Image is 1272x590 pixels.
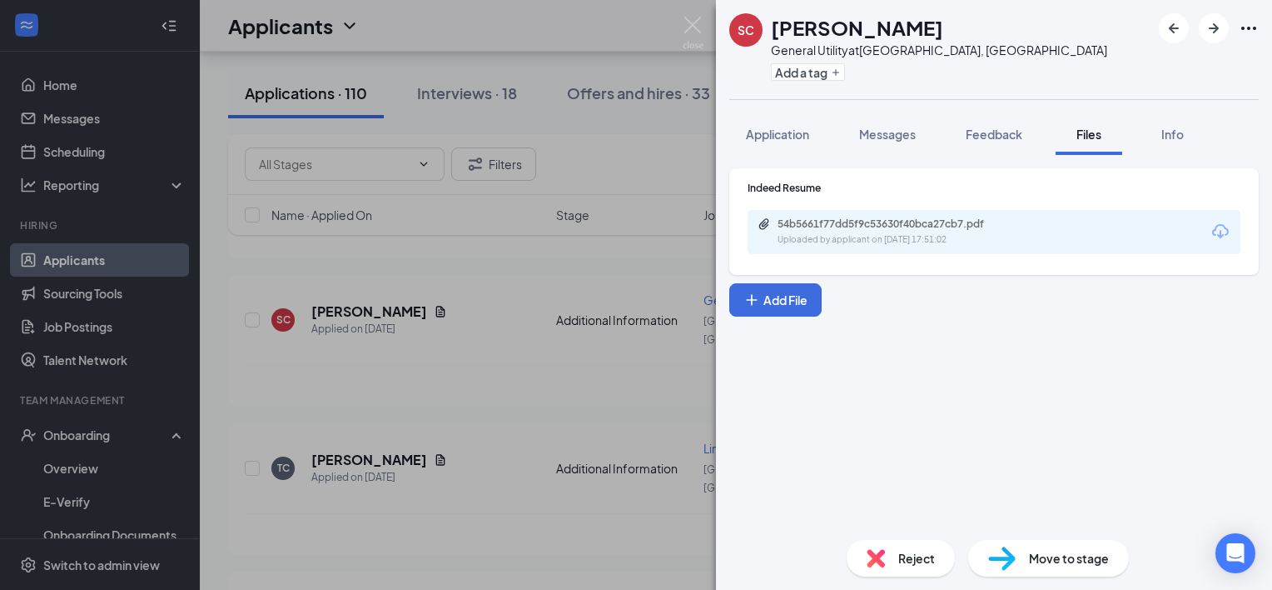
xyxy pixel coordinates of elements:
[758,217,1027,247] a: Paperclip54b5661f77dd5f9c53630f40bca27cb7.pdfUploaded by applicant on [DATE] 17:51:02
[743,292,760,308] svg: Plus
[1076,127,1101,142] span: Files
[746,127,809,142] span: Application
[729,283,822,317] button: Add FilePlus
[1029,549,1109,567] span: Move to stage
[898,549,935,567] span: Reject
[966,127,1022,142] span: Feedback
[778,217,1011,231] div: 54b5661f77dd5f9c53630f40bca27cb7.pdf
[1215,533,1255,573] div: Open Intercom Messenger
[771,13,943,42] h1: [PERSON_NAME]
[738,22,754,38] div: SC
[831,67,841,77] svg: Plus
[758,217,771,231] svg: Paperclip
[1164,18,1184,38] svg: ArrowLeftNew
[1204,18,1224,38] svg: ArrowRight
[1159,13,1189,43] button: ArrowLeftNew
[1199,13,1229,43] button: ArrowRight
[771,42,1107,58] div: General Utility at [GEOGRAPHIC_DATA], [GEOGRAPHIC_DATA]
[1239,18,1259,38] svg: Ellipses
[771,63,845,81] button: PlusAdd a tag
[859,127,916,142] span: Messages
[1161,127,1184,142] span: Info
[1210,222,1230,242] svg: Download
[778,233,1027,247] div: Uploaded by applicant on [DATE] 17:51:02
[748,181,1240,195] div: Indeed Resume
